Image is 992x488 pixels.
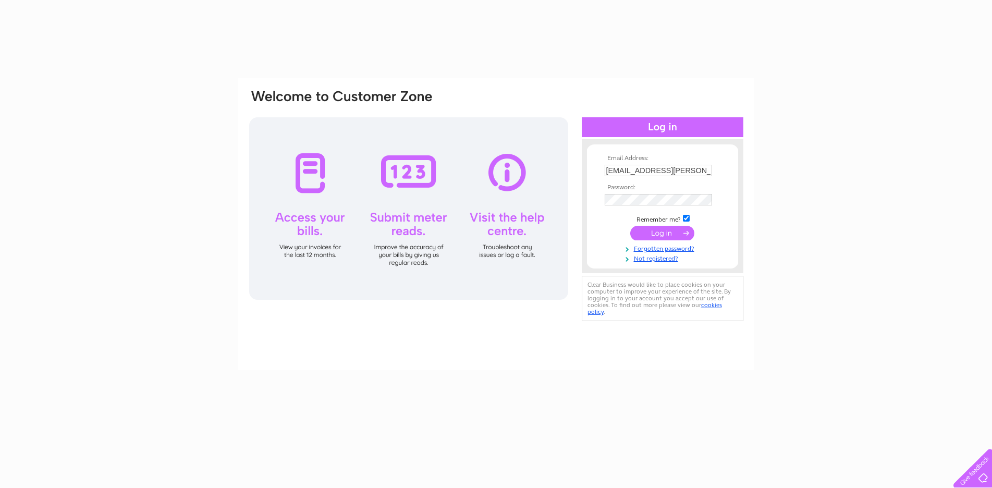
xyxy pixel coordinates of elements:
a: cookies policy [587,301,722,315]
div: Clear Business would like to place cookies on your computer to improve your experience of the sit... [582,276,743,321]
td: Remember me? [602,213,723,224]
input: Submit [630,226,694,240]
th: Email Address: [602,155,723,162]
th: Password: [602,184,723,191]
a: Forgotten password? [605,243,723,253]
a: Not registered? [605,253,723,263]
